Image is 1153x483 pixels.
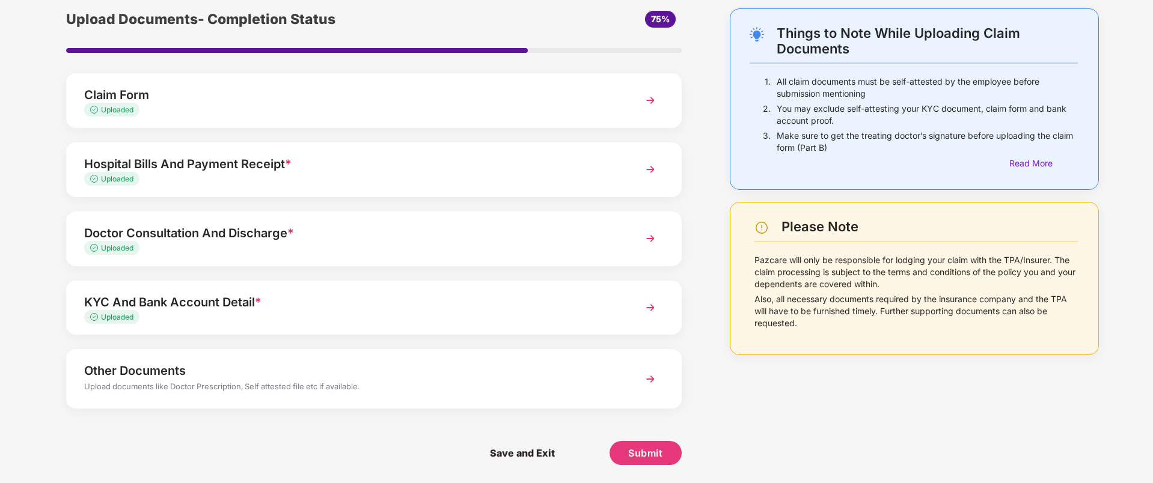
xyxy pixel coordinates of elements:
img: svg+xml;base64,PHN2ZyB4bWxucz0iaHR0cDovL3d3dy53My5vcmcvMjAwMC9zdmciIHdpZHRoPSIxMy4zMzMiIGhlaWdodD... [90,313,101,321]
div: Upload Documents- Completion Status [66,8,477,30]
p: Make sure to get the treating doctor’s signature before uploading the claim form (Part B) [777,130,1078,154]
img: svg+xml;base64,PHN2ZyBpZD0iTmV4dCIgeG1sbnM9Imh0dHA6Ly93d3cudzMub3JnLzIwMDAvc3ZnIiB3aWR0aD0iMzYiIG... [640,228,661,249]
p: All claim documents must be self-attested by the employee before submission mentioning [777,76,1078,100]
img: svg+xml;base64,PHN2ZyBpZD0iTmV4dCIgeG1sbnM9Imh0dHA6Ly93d3cudzMub3JnLzIwMDAvc3ZnIiB3aWR0aD0iMzYiIG... [640,368,661,390]
p: Also, all necessary documents required by the insurance company and the TPA will have to be furni... [754,293,1078,329]
img: svg+xml;base64,PHN2ZyBpZD0iV2FybmluZ18tXzI0eDI0IiBkYXRhLW5hbWU9Ildhcm5pbmcgLSAyNHgyNCIgeG1sbnM9Im... [754,220,769,235]
span: Save and Exit [478,441,567,465]
img: svg+xml;base64,PHN2ZyBpZD0iTmV4dCIgeG1sbnM9Imh0dHA6Ly93d3cudzMub3JnLzIwMDAvc3ZnIiB3aWR0aD0iMzYiIG... [640,159,661,180]
img: svg+xml;base64,PHN2ZyB4bWxucz0iaHR0cDovL3d3dy53My5vcmcvMjAwMC9zdmciIHdpZHRoPSIxMy4zMzMiIGhlaWdodD... [90,175,101,183]
div: Claim Form [84,85,615,105]
img: svg+xml;base64,PHN2ZyBpZD0iTmV4dCIgeG1sbnM9Imh0dHA6Ly93d3cudzMub3JnLzIwMDAvc3ZnIiB3aWR0aD0iMzYiIG... [640,90,661,111]
span: 75% [651,14,670,24]
div: Upload documents like Doctor Prescription, Self attested file etc if available. [84,380,615,396]
span: Submit [628,446,662,460]
p: You may exclude self-attesting your KYC document, claim form and bank account proof. [777,103,1078,127]
div: Please Note [781,219,1078,235]
div: KYC And Bank Account Detail [84,293,615,312]
img: svg+xml;base64,PHN2ZyB4bWxucz0iaHR0cDovL3d3dy53My5vcmcvMjAwMC9zdmciIHdpZHRoPSIyNC4wOTMiIGhlaWdodD... [750,27,764,41]
span: Uploaded [101,105,133,114]
p: 3. [763,130,771,154]
div: Doctor Consultation And Discharge [84,223,615,243]
p: 1. [765,76,771,100]
span: Uploaded [101,312,133,321]
img: svg+xml;base64,PHN2ZyBpZD0iTmV4dCIgeG1sbnM9Imh0dHA6Ly93d3cudzMub3JnLzIwMDAvc3ZnIiB3aWR0aD0iMzYiIG... [640,297,661,318]
span: Uploaded [101,174,133,183]
p: 2. [763,103,771,127]
div: Hospital Bills And Payment Receipt [84,154,615,174]
div: Read More [1009,157,1078,170]
img: svg+xml;base64,PHN2ZyB4bWxucz0iaHR0cDovL3d3dy53My5vcmcvMjAwMC9zdmciIHdpZHRoPSIxMy4zMzMiIGhlaWdodD... [90,244,101,252]
p: Pazcare will only be responsible for lodging your claim with the TPA/Insurer. The claim processin... [754,254,1078,290]
img: svg+xml;base64,PHN2ZyB4bWxucz0iaHR0cDovL3d3dy53My5vcmcvMjAwMC9zdmciIHdpZHRoPSIxMy4zMzMiIGhlaWdodD... [90,106,101,114]
div: Things to Note While Uploading Claim Documents [777,25,1078,56]
button: Submit [610,441,682,465]
span: Uploaded [101,243,133,252]
div: Other Documents [84,361,615,380]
